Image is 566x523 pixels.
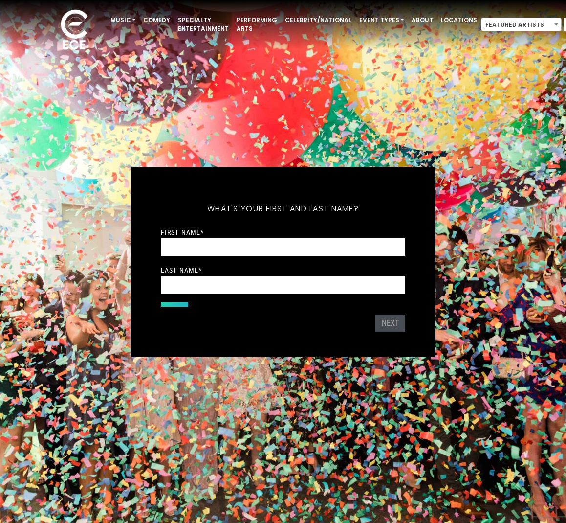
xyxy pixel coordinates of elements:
a: About [408,12,437,28]
a: Performing Arts [233,12,281,37]
a: Event Types [355,12,408,28]
label: Last Name [161,266,202,274]
h5: What's your first and last name? [161,191,405,227]
a: Music [107,12,139,28]
span: Featured Artists [481,18,561,32]
span: Featured Artists [481,18,562,31]
img: ece_new_logo_whitev2-1.png [50,7,99,54]
a: Specialty Entertainment [174,12,233,37]
label: First Name [161,228,204,237]
a: Comedy [139,12,174,28]
a: Celebrity/National [281,12,355,28]
a: Locations [437,12,481,28]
